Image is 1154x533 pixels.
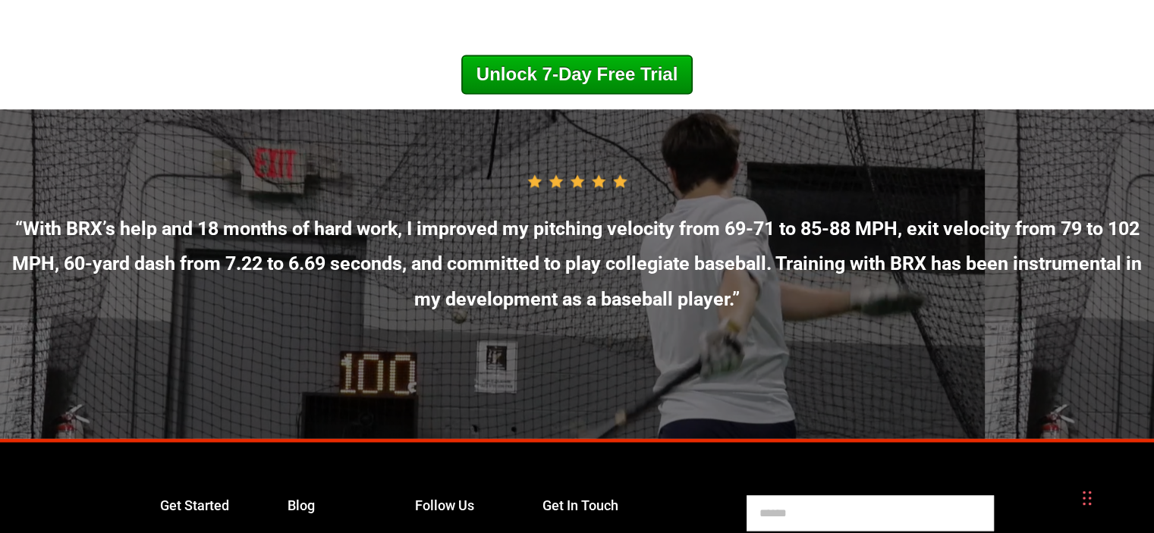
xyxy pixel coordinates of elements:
h4: Blog [288,495,400,531]
h4: Get In Touch [542,495,728,516]
a: Unlock 7-Day Free Trial [461,55,693,94]
iframe: Chat Widget [1078,460,1154,533]
h4: Follow Us [415,495,527,531]
img: 5-Stars-1 [520,124,634,237]
div: Drag [1083,475,1092,521]
a: Get Started [160,495,272,516]
strong: “With BRX’s help and 18 months of hard work, I improved my pitching velocity from 69-71 to 85-88 ... [12,218,1142,310]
